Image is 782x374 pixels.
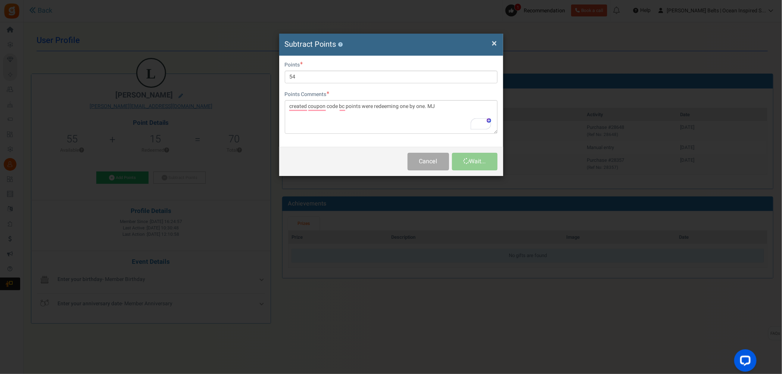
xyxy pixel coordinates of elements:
h4: Subtract Points [285,39,498,50]
button: Cancel [408,153,449,170]
textarea: To enrich screen reader interactions, please activate Accessibility in Grammarly extension settings [285,100,498,134]
span: × [492,36,497,50]
button: ? [338,42,343,47]
label: Points Comments [285,91,330,98]
label: Points [285,61,303,69]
